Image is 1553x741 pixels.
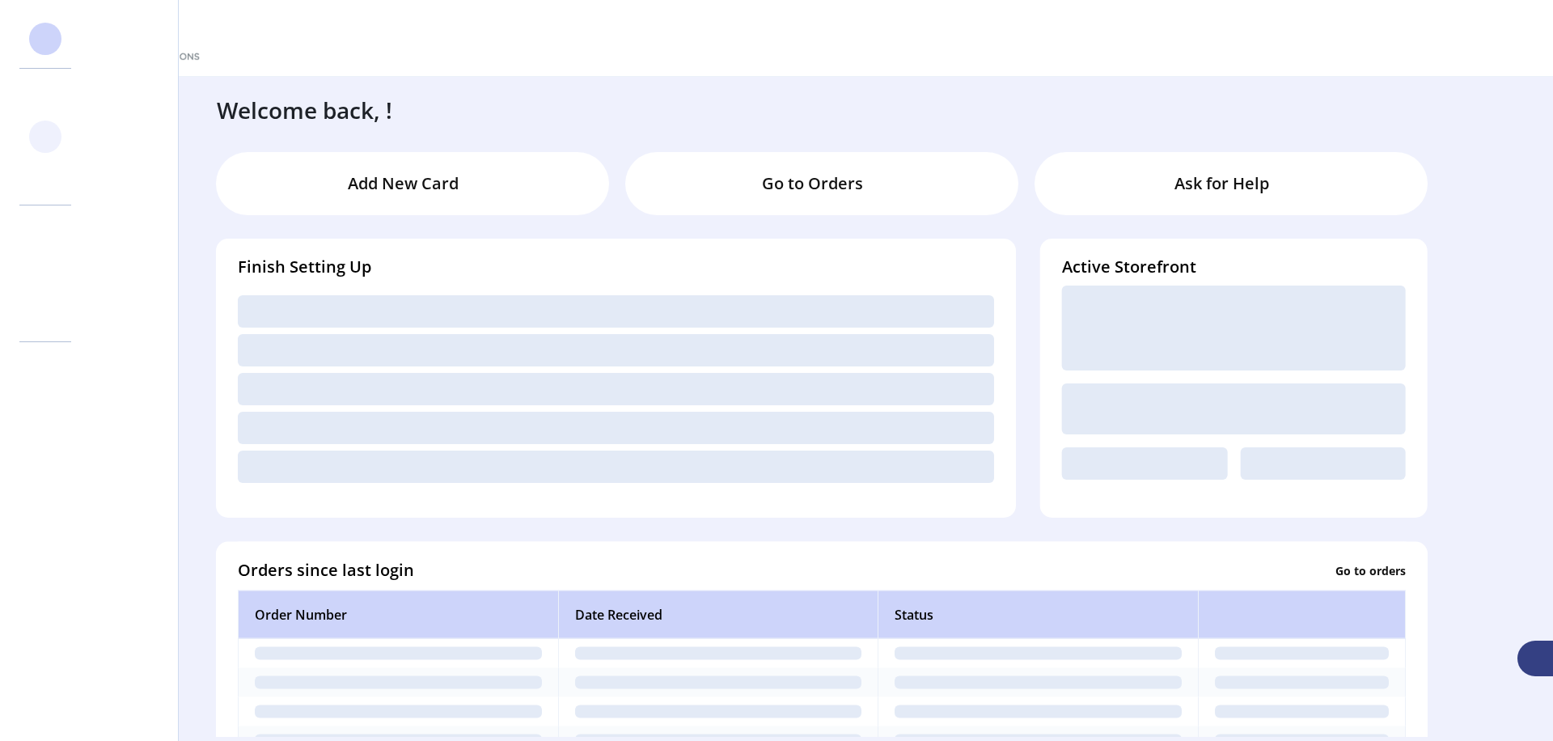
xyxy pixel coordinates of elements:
p: Add New Card [348,171,459,196]
h3: Welcome back, ! [217,93,392,127]
button: menu [1423,25,1449,51]
p: Ask for Help [1174,171,1269,196]
th: Order Number [238,591,558,639]
h4: Orders since last login [238,558,414,582]
th: Status [878,591,1198,639]
h4: Finish Setting Up [238,255,994,279]
button: Publisher Panel [1479,25,1505,51]
h4: Active Storefront [1062,255,1406,279]
p: Go to Orders [762,171,863,196]
p: Go to orders [1335,561,1406,578]
th: Date Received [558,591,878,639]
